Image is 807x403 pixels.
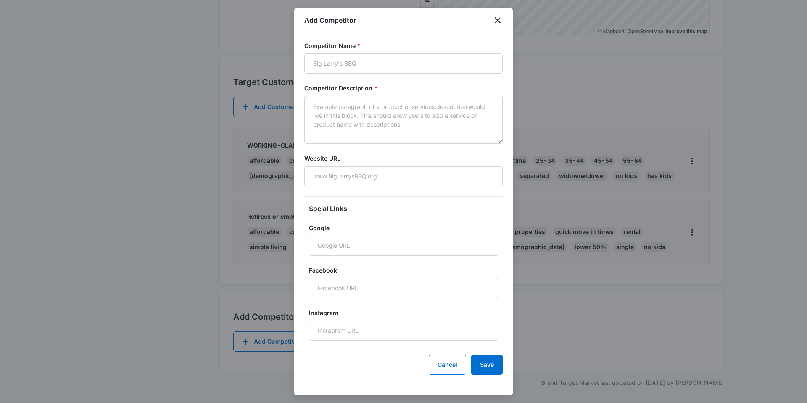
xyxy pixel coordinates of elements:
[304,166,503,186] input: www.BigLarrysBBQ.org
[309,204,498,214] h3: Social Links
[493,15,503,25] button: close
[309,278,498,298] input: Facebook URL
[304,41,503,50] label: Competitor Name
[304,15,356,25] h1: Add Competitor
[309,236,498,256] input: Google URL
[304,154,503,163] label: Website URL
[309,266,498,275] label: Facebook
[309,223,498,232] label: Google
[309,308,498,317] label: Instagram
[309,321,498,341] input: Instagram URL
[304,53,503,74] input: Big Larry's BBQ
[471,355,503,375] button: Save
[429,355,466,375] button: Cancel
[304,84,503,93] label: Competitor Description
